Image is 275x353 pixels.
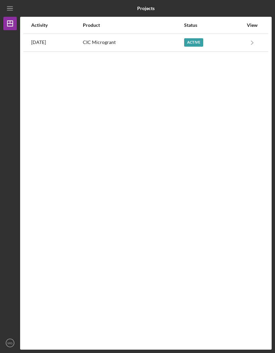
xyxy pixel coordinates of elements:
[137,6,155,11] b: Projects
[184,38,203,47] div: Active
[3,336,17,350] button: MG
[7,341,12,345] text: MG
[184,22,243,28] div: Status
[83,22,183,28] div: Product
[83,34,183,51] div: CIC Microgrant
[31,40,46,45] time: 2025-09-25 18:39
[244,22,261,28] div: View
[31,22,82,28] div: Activity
